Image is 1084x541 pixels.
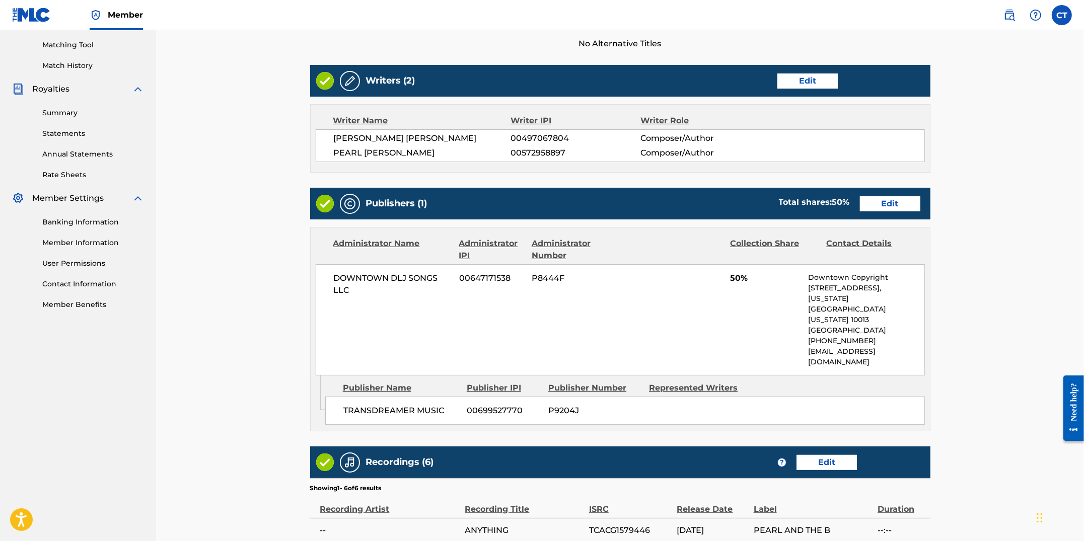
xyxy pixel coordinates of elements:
[777,73,838,89] a: Edit
[333,115,511,127] div: Writer Name
[310,484,382,493] p: Showing 1 - 6 of 6 results
[42,258,144,269] a: User Permissions
[532,238,620,262] div: Administrator Number
[754,524,873,536] span: PEARL AND THE B
[42,40,144,50] a: Matching Tool
[333,238,452,262] div: Administrator Name
[366,456,434,468] h5: Recordings (6)
[12,8,51,22] img: MLC Logo
[467,405,541,417] span: 00699527770
[730,272,801,284] span: 50%
[808,283,924,293] p: [STREET_ADDRESS],
[343,382,459,394] div: Publisher Name
[549,405,642,417] span: P9204J
[42,149,144,160] a: Annual Statements
[42,299,144,310] a: Member Benefits
[589,493,672,515] div: ISRC
[511,115,641,127] div: Writer IPI
[754,493,873,515] div: Label
[1037,503,1043,533] div: Drag
[797,455,857,470] a: Edit
[1034,493,1084,541] iframe: Chat Widget
[42,279,144,289] a: Contact Information
[316,72,334,90] img: Valid
[42,217,144,227] a: Banking Information
[1056,368,1084,449] iframe: Resource Center
[860,196,920,211] a: Edit
[42,128,144,139] a: Statements
[320,524,460,536] span: --
[42,170,144,180] a: Rate Sheets
[32,83,69,95] span: Royalties
[42,60,144,71] a: Match History
[1052,5,1072,25] div: User Menu
[465,524,584,536] span: ANYTHING
[366,75,415,87] h5: Writers (2)
[334,272,452,296] span: DOWNTOWN DLJ SONGS LLC
[90,9,102,21] img: Top Rightsholder
[778,458,786,467] span: ?
[334,147,511,159] span: PEARL [PERSON_NAME]
[808,336,924,346] p: [PHONE_NUMBER]
[344,198,356,210] img: Publishers
[677,524,749,536] span: [DATE]
[511,132,640,144] span: 00497067804
[730,238,819,262] div: Collection Share
[589,524,672,536] span: TCACG1579446
[808,325,924,336] p: [GEOGRAPHIC_DATA]
[132,83,144,95] img: expand
[12,192,24,204] img: Member Settings
[779,196,850,208] div: Total shares:
[511,147,640,159] span: 00572958897
[459,272,524,284] span: 00647171538
[459,238,524,262] div: Administrator IPI
[649,382,742,394] div: Represented Writers
[32,192,104,204] span: Member Settings
[320,493,460,515] div: Recording Artist
[532,272,620,284] span: P8444F
[343,405,460,417] span: TRANSDREAMER MUSIC
[132,192,144,204] img: expand
[467,382,541,394] div: Publisher IPI
[42,238,144,248] a: Member Information
[42,108,144,118] a: Summary
[310,38,930,50] span: No Alternative Titles
[334,132,511,144] span: [PERSON_NAME] [PERSON_NAME]
[1003,9,1016,21] img: search
[366,198,427,209] h5: Publishers (1)
[1030,9,1042,21] img: help
[826,238,915,262] div: Contact Details
[465,493,584,515] div: Recording Title
[641,115,759,127] div: Writer Role
[640,147,759,159] span: Composer/Author
[878,493,925,515] div: Duration
[1026,5,1046,25] div: Help
[808,346,924,367] p: [EMAIL_ADDRESS][DOMAIN_NAME]
[832,197,850,207] span: 50 %
[677,493,749,515] div: Release Date
[316,453,334,471] img: Valid
[344,75,356,87] img: Writers
[548,382,641,394] div: Publisher Number
[316,195,334,212] img: Valid
[808,293,924,325] p: [US_STATE][GEOGRAPHIC_DATA][US_STATE] 10013
[12,83,24,95] img: Royalties
[640,132,759,144] span: Composer/Author
[999,5,1020,25] a: Public Search
[344,456,356,469] img: Recordings
[878,524,925,536] span: --:--
[108,9,143,21] span: Member
[808,272,924,283] p: Downtown Copyright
